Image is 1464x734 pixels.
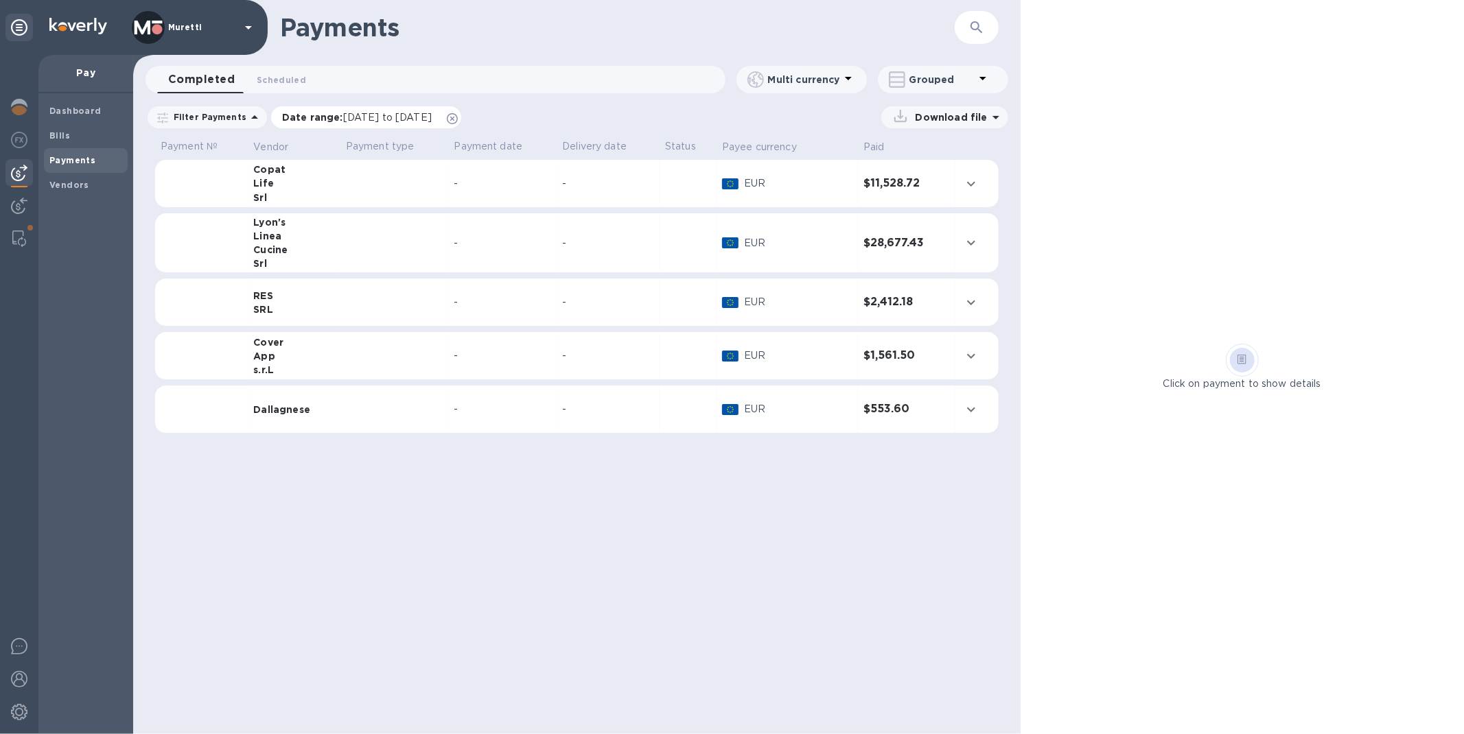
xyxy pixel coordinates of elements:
[253,140,306,154] span: Vendor
[722,140,815,154] span: Payee currency
[562,139,654,154] p: Delivery date
[253,257,334,270] div: Srl
[253,140,288,154] p: Vendor
[49,106,102,116] b: Dashboard
[562,236,654,250] div: -
[863,140,885,154] p: Paid
[49,155,95,165] b: Payments
[863,403,950,416] h3: $553.60
[280,13,855,42] h1: Payments
[253,335,334,349] div: Cover
[454,295,552,309] div: -
[49,18,107,34] img: Logo
[909,73,975,86] p: Grouped
[168,70,235,89] span: Completed
[961,346,981,366] button: expand row
[253,289,334,303] div: RES
[253,243,334,257] div: Cucine
[863,349,950,362] h3: $1,561.50
[722,140,797,154] p: Payee currency
[562,402,654,416] div: -
[253,215,334,229] div: Lyon's
[454,236,552,250] div: -
[253,403,334,416] div: Dallagnese
[11,132,27,148] img: Foreign exchange
[257,73,306,87] span: Scheduled
[961,292,981,313] button: expand row
[562,295,654,309] div: -
[562,176,654,191] div: -
[665,139,711,154] p: Status
[343,112,432,123] span: [DATE] to [DATE]
[282,110,439,124] p: Date range :
[1163,377,1321,391] p: Click on payment to show details
[161,139,242,154] p: Payment №
[454,139,552,154] p: Payment date
[253,176,334,190] div: Life
[454,402,552,416] div: -
[863,140,903,154] span: Paid
[863,177,950,190] h3: $11,528.72
[863,237,950,250] h3: $28,677.43
[961,399,981,420] button: expand row
[910,110,988,124] p: Download file
[744,176,852,191] p: EUR
[562,348,654,363] div: -
[961,233,981,253] button: expand row
[863,296,950,309] h3: $2,412.18
[744,402,852,416] p: EUR
[454,176,552,191] div: -
[49,130,70,141] b: Bills
[49,180,89,190] b: Vendors
[346,139,443,154] p: Payment type
[768,73,840,86] p: Multi currency
[271,106,461,128] div: Date range:[DATE] to [DATE]
[168,111,246,123] p: Filter Payments
[253,303,334,316] div: SRL
[744,295,852,309] p: EUR
[168,23,237,32] p: Muretti
[253,229,334,243] div: Linea
[253,191,334,204] div: Srl
[744,348,852,363] p: EUR
[253,349,334,363] div: App
[253,363,334,377] div: s.r.L
[253,163,334,176] div: Copat
[49,66,122,80] p: Pay
[454,348,552,363] div: -
[744,236,852,250] p: EUR
[961,174,981,194] button: expand row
